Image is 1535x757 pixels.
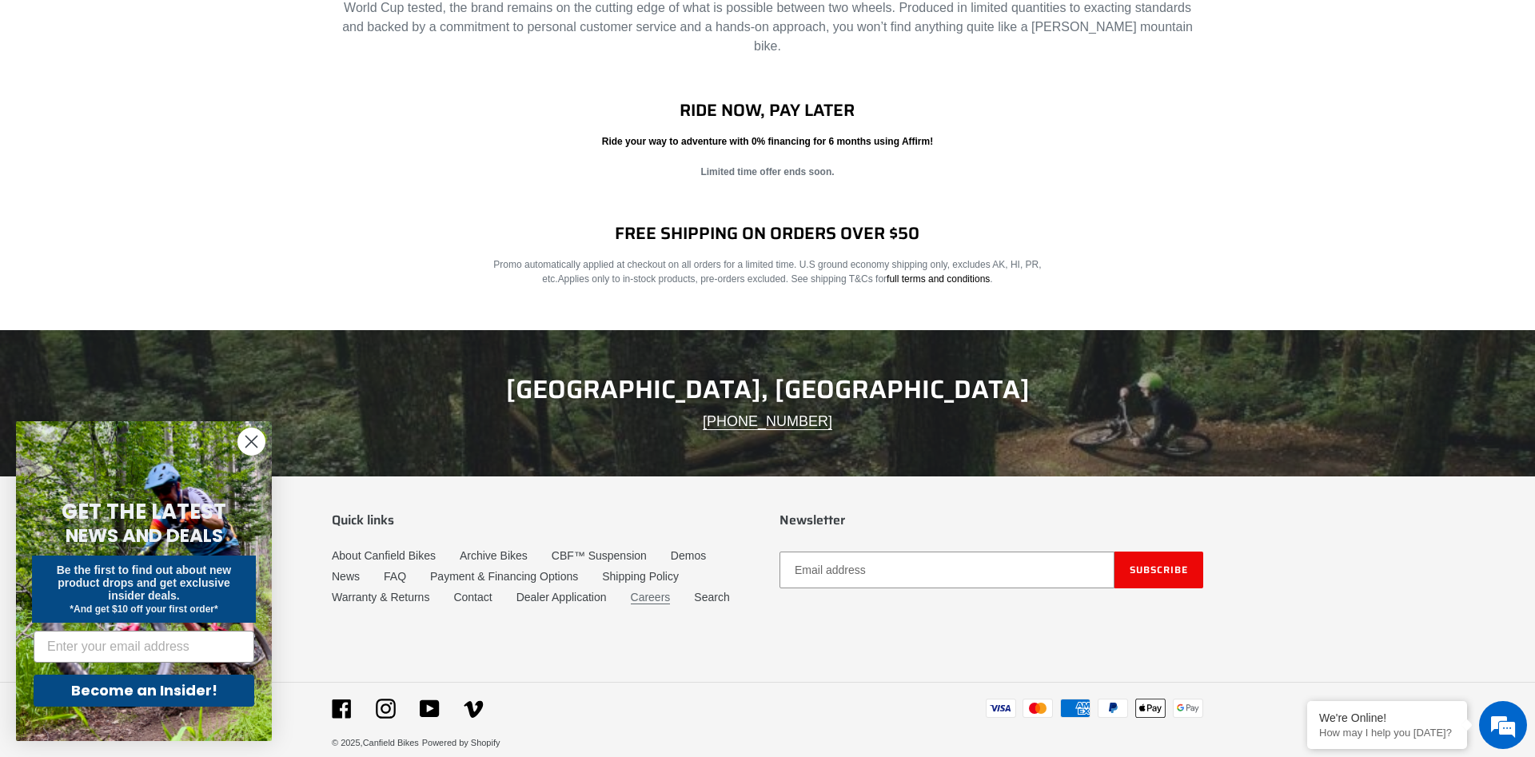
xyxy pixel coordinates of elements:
[453,591,492,604] a: Contact
[430,570,578,583] a: Payment & Financing Options
[66,523,223,548] span: NEWS AND DEALS
[62,497,226,526] span: GET THE LATEST
[1130,562,1188,577] span: Subscribe
[34,675,254,707] button: Become an Insider!
[34,631,254,663] input: Enter your email address
[332,374,1203,404] h2: [GEOGRAPHIC_DATA], [GEOGRAPHIC_DATA]
[363,738,419,747] a: Canfield Bikes
[1319,727,1455,739] p: How may I help you today?
[332,738,419,747] small: © 2025,
[703,413,832,430] a: [PHONE_NUMBER]
[694,591,729,604] a: Search
[93,201,221,363] span: We're online!
[8,436,305,492] textarea: Type your message and hit 'Enter'
[887,273,990,285] a: full terms and conditions
[481,223,1055,243] h2: FREE SHIPPING ON ORDERS OVER $50
[631,591,671,604] a: Careers
[481,100,1055,120] h2: RIDE NOW, PAY LATER
[18,88,42,112] div: Navigation go back
[332,570,360,583] a: News
[516,591,607,604] a: Dealer Application
[1319,711,1455,724] div: We're Online!
[779,552,1114,588] input: Email address
[262,8,301,46] div: Minimize live chat window
[460,549,528,562] a: Archive Bikes
[779,512,1203,528] p: Newsletter
[481,257,1055,286] p: Promo automatically applied at checkout on all orders for a limited time. U.S ground economy ship...
[602,136,933,147] strong: Ride your way to adventure with 0% financing for 6 months using Affirm!
[332,549,436,562] a: About Canfield Bikes
[1114,552,1203,588] button: Subscribe
[552,549,647,562] a: CBF™ Suspension
[700,166,834,177] strong: Limited time offer ends soon.
[332,512,756,528] p: Quick links
[57,564,232,602] span: Be the first to find out about new product drops and get exclusive insider deals.
[602,570,679,583] a: Shipping Policy
[70,604,217,615] span: *And get $10 off your first order*
[237,428,265,456] button: Close dialog
[107,90,293,110] div: Chat with us now
[671,549,706,562] a: Demos
[384,570,406,583] a: FAQ
[51,80,91,120] img: d_696896380_company_1647369064580_696896380
[422,738,500,747] a: Powered by Shopify
[332,591,429,604] a: Warranty & Returns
